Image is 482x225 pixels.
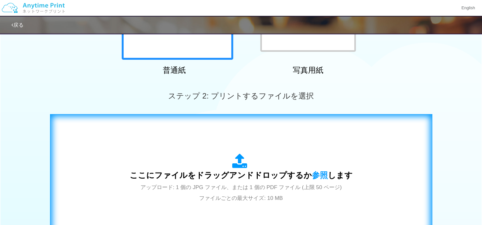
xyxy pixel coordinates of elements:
h2: 普通紙 [119,66,230,74]
h2: 写真用紙 [252,66,364,74]
span: ステップ 2: プリントするファイルを選択 [168,92,313,100]
span: 参照 [312,171,328,180]
span: アップロード: 1 個の JPG ファイル、または 1 個の PDF ファイル (上限 50 ページ) ファイルごとの最大サイズ: 10 MB [140,184,342,201]
a: 戻る [11,22,24,28]
span: ここにファイルをドラッグアンドドロップするか します [130,171,353,180]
